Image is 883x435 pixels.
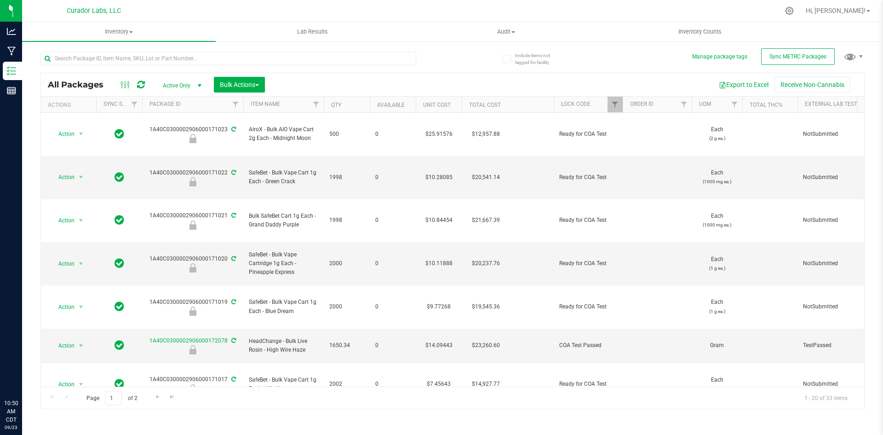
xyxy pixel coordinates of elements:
span: $21,667.39 [467,214,505,227]
a: Available [377,102,405,108]
span: Each [697,298,737,315]
span: SafeBet - Bulk Vape Cartridge 1g Each - Pineapple Express [249,250,318,277]
span: 1 - 20 of 33 items [797,391,855,405]
span: $19,545.36 [467,300,505,313]
span: Inventory Counts [666,28,734,36]
p: (0.5 g ea.) [697,384,737,393]
inline-svg: Reports [7,86,16,95]
span: HeadChange - Bulk Live Rosin - High Wire Haze [249,337,318,354]
a: Total Cost [469,102,501,108]
a: Filter [608,97,623,112]
td: $25.91576 [416,113,462,156]
span: SafeBet - Bulk Vape Cart 1g Each - Blue Dream [249,298,318,315]
span: Action [50,128,75,140]
a: Total THC% [750,102,783,108]
div: 1A40C0300002906000171021 [141,211,245,229]
span: Sync from Compliance System [230,126,236,133]
span: select [75,257,87,270]
span: In Sync [115,171,124,184]
inline-svg: Manufacturing [7,46,16,56]
span: Action [50,171,75,184]
span: select [75,128,87,140]
span: select [75,378,87,391]
span: Hi, [PERSON_NAME]! [806,7,866,14]
span: select [75,301,87,313]
button: Export to Excel [713,77,774,93]
span: Bulk SafeBet Cart 1g Each - Grand Daddy Purple [249,212,318,229]
a: Qty [331,102,341,108]
span: Each [697,212,737,229]
span: 2002 [329,380,364,389]
p: 09/23 [4,424,18,431]
span: $12,957.88 [467,128,505,141]
button: Bulk Actions [214,77,265,93]
div: 1A40C0300002906000171017 [141,375,245,393]
button: Sync METRC Packages [761,48,835,65]
a: Go to the last page [166,391,179,403]
span: 500 [329,130,364,139]
span: Inventory [22,28,216,36]
span: Include items not tagged for facility [515,52,561,66]
span: 0 [375,341,410,350]
td: $10.11888 [416,242,462,285]
p: (2 g ea.) [697,134,737,143]
p: (1 g ea.) [697,264,737,273]
a: Item Name [251,101,280,107]
a: Filter [228,97,243,112]
span: 0 [375,173,410,182]
div: Ready for COA Test [141,134,245,143]
span: 1998 [329,216,364,225]
span: In Sync [115,377,124,390]
button: Manage package tags [692,53,747,61]
a: Filter [309,97,324,112]
span: Sync from Compliance System [230,376,236,383]
span: Curador Labs, LLC [67,7,121,15]
td: $14.09443 [416,329,462,363]
div: 1A40C0300002906000171022 [141,168,245,186]
span: 0 [375,216,410,225]
a: Sync Status [103,101,139,107]
span: Ready for COA Test [559,302,617,311]
span: In Sync [115,257,124,270]
a: 1A40C0300002906000172078 [149,337,228,344]
span: $20,541.14 [467,171,505,184]
span: Each [697,255,737,273]
span: In Sync [115,128,124,140]
span: Gram [697,341,737,350]
a: Go to the next page [151,391,164,403]
inline-svg: Inventory [7,66,16,75]
a: Package ID [149,101,181,107]
input: Search Package ID, Item Name, SKU, Lot or Part Number... [40,52,416,65]
td: $9.77268 [416,285,462,329]
span: In Sync [115,300,124,313]
span: COA Test Passed [559,341,617,350]
span: Page of 2 [79,391,145,405]
a: Filter [127,97,142,112]
span: 0 [375,130,410,139]
span: 2000 [329,302,364,311]
span: Sync from Compliance System [230,337,236,344]
p: 10:50 AM CDT [4,399,18,424]
span: 0 [375,302,410,311]
span: Sync from Compliance System [230,299,236,305]
div: Ready for COA Test [141,220,245,230]
p: (1000 mg ea.) [697,177,737,186]
span: Lab Results [285,28,340,36]
span: In Sync [115,339,124,352]
span: Each [697,125,737,143]
div: COA Test Passed [141,345,245,354]
span: Sync METRC Packages [769,53,826,60]
div: Ready for COA Test [141,177,245,186]
div: Actions [48,102,92,108]
div: Ready for COA Test [141,263,245,273]
span: Action [50,301,75,313]
button: Receive Non-Cannabis [774,77,850,93]
inline-svg: Analytics [7,27,16,36]
a: External Lab Test Result [805,101,877,107]
p: (1 g ea.) [697,307,737,316]
span: Action [50,257,75,270]
td: $7.45643 [416,363,462,406]
span: 0 [375,380,410,389]
a: Lock Code [561,101,591,107]
span: select [75,339,87,352]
